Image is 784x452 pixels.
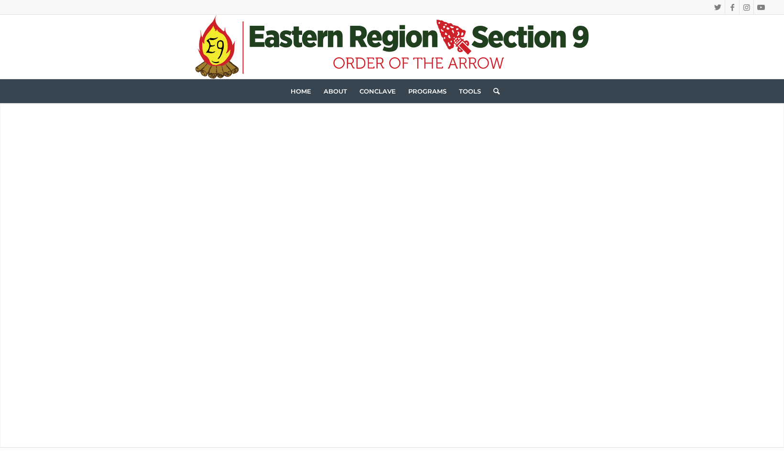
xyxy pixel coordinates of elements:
a: Tools [453,79,487,103]
span: Conclave [359,87,396,95]
a: Search [487,79,500,103]
a: Programs [402,79,453,103]
a: Home [284,79,317,103]
span: About [324,87,347,95]
span: Home [291,87,311,95]
span: Programs [408,87,446,95]
span: Tools [459,87,481,95]
a: Conclave [353,79,402,103]
a: About [317,79,353,103]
